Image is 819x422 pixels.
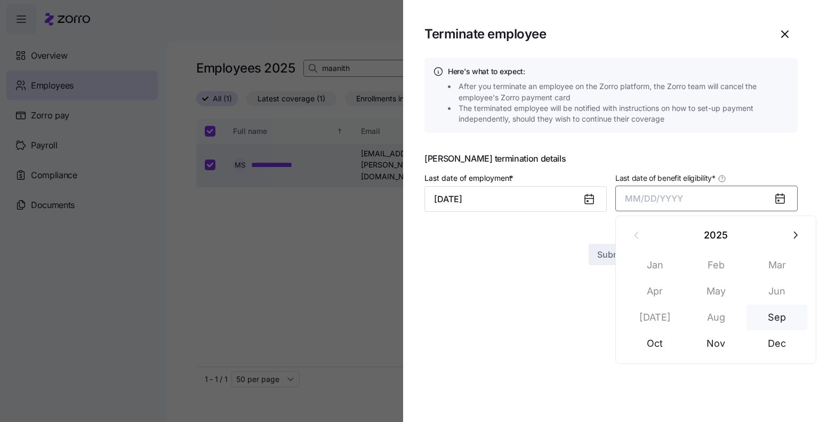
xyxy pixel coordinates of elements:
[624,252,685,278] button: Jan
[746,305,807,330] button: Sep
[746,278,807,304] button: Jun
[650,222,782,248] button: 2025
[589,244,634,265] button: Submit
[615,216,749,226] span: Last date of benefit eligibility is required
[615,173,716,184] span: Last date of benefit eligibility *
[624,278,685,304] button: Apr
[624,331,685,356] button: Oct
[746,252,807,278] button: Mar
[625,193,683,204] span: MM/DD/YYYY
[448,66,789,77] h4: Here's what to expect:
[686,305,746,330] button: Aug
[459,81,792,103] span: After you terminate an employee on the Zorro platform, the Zorro team will cancel the employee's ...
[746,331,807,356] button: Dec
[424,154,798,163] span: [PERSON_NAME] termination details
[459,103,792,125] span: The terminated employee will be notified with instructions on how to set-up payment independently...
[424,172,516,184] label: Last date of employment
[424,26,764,42] h1: Terminate employee
[686,331,746,356] button: Nov
[686,252,746,278] button: Feb
[424,186,607,212] input: MM/DD/YYYY
[686,278,746,304] button: May
[624,305,685,330] button: [DATE]
[615,186,798,211] button: MM/DD/YYYY
[597,248,625,261] span: Submit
